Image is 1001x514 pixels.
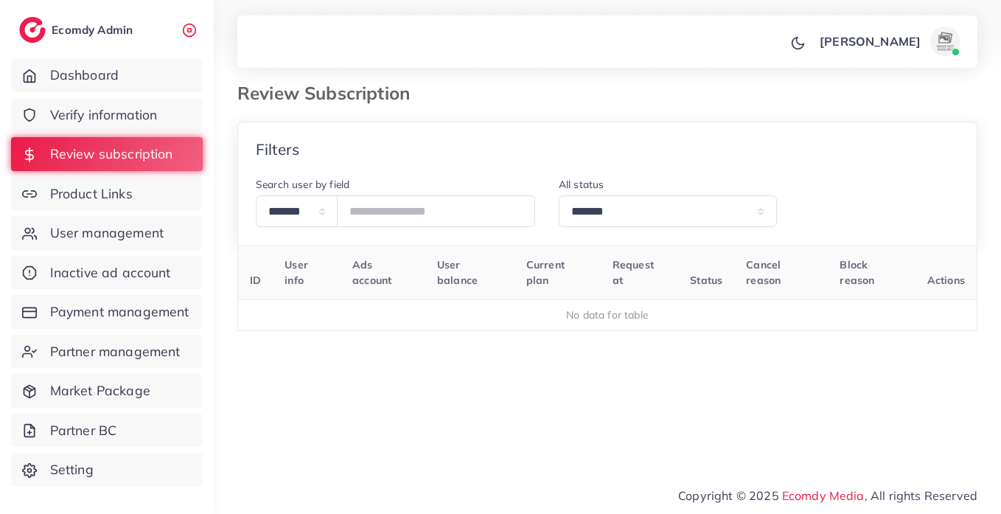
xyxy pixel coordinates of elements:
span: Request at [613,258,654,286]
a: Partner BC [11,414,203,448]
h2: Ecomdy Admin [52,23,136,37]
span: Review subscription [50,145,173,164]
span: Cancel reason [746,258,781,286]
a: [PERSON_NAME]avatar [812,27,966,56]
span: Status [690,274,722,287]
span: Partner management [50,342,181,361]
div: No data for table [246,308,969,322]
a: Setting [11,453,203,487]
img: avatar [930,27,960,56]
a: User management [11,216,203,250]
a: Ecomdy Media [782,488,865,503]
h3: Review Subscription [237,83,422,104]
img: logo [19,17,46,43]
span: Copyright © 2025 [678,487,977,504]
a: Payment management [11,295,203,329]
a: Verify information [11,98,203,132]
label: All status [559,177,604,192]
span: ID [250,274,261,287]
span: , All rights Reserved [865,487,977,504]
span: Payment management [50,302,189,322]
a: Inactive ad account [11,256,203,290]
a: Dashboard [11,58,203,92]
span: Dashboard [50,66,119,85]
span: Setting [50,460,94,479]
span: Market Package [50,381,150,400]
h4: Filters [256,140,299,159]
label: Search user by field [256,177,349,192]
span: Verify information [50,105,158,125]
span: Partner BC [50,421,117,440]
a: Product Links [11,177,203,211]
a: Partner management [11,335,203,369]
span: Ads account [352,258,391,286]
span: Block reason [840,258,874,286]
span: User info [285,258,308,286]
span: Inactive ad account [50,263,171,282]
span: User management [50,223,164,243]
span: Product Links [50,184,133,204]
span: Actions [927,274,965,287]
a: logoEcomdy Admin [19,17,136,43]
span: User balance [437,258,478,286]
a: Review subscription [11,137,203,171]
p: [PERSON_NAME] [820,32,921,50]
a: Market Package [11,374,203,408]
span: Current plan [526,258,565,286]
